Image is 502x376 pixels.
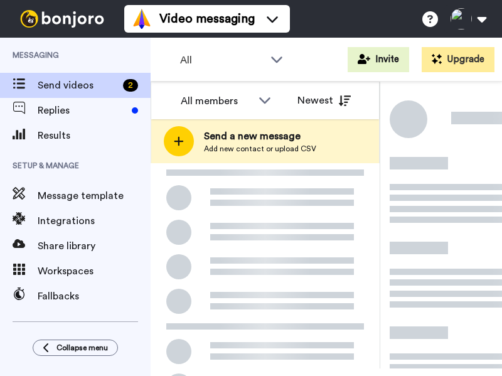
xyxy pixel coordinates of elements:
[38,213,151,228] span: Integrations
[38,103,127,118] span: Replies
[38,128,151,143] span: Results
[123,79,138,92] div: 2
[38,188,151,203] span: Message template
[180,53,264,68] span: All
[288,88,360,113] button: Newest
[159,10,255,28] span: Video messaging
[348,47,409,72] button: Invite
[204,129,316,144] span: Send a new message
[15,10,109,28] img: bj-logo-header-white.svg
[38,78,118,93] span: Send videos
[181,94,252,109] div: All members
[132,9,152,29] img: vm-color.svg
[38,289,151,304] span: Fallbacks
[38,239,151,254] span: Share library
[422,47,494,72] button: Upgrade
[38,264,151,279] span: Workspaces
[56,343,108,353] span: Collapse menu
[204,144,316,154] span: Add new contact or upload CSV
[33,340,118,356] button: Collapse menu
